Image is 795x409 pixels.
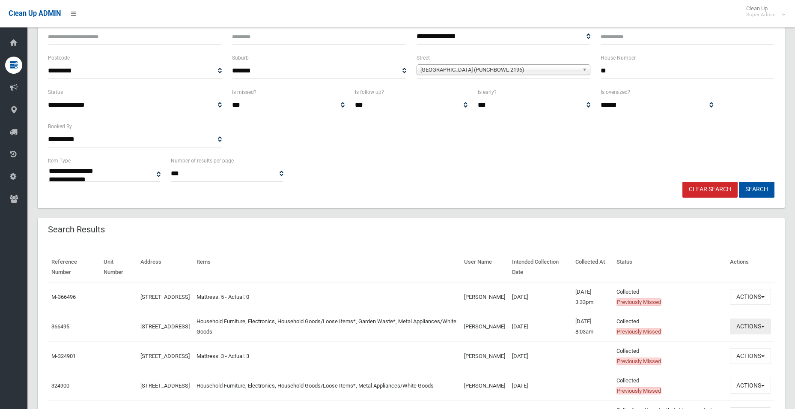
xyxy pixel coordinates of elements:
[417,53,430,63] label: Street
[616,298,661,306] span: Previously Missed
[613,341,727,371] td: Collected
[616,358,661,365] span: Previously Missed
[616,387,661,394] span: Previously Missed
[232,87,256,97] label: Is missed?
[193,253,461,282] th: Items
[48,156,71,165] label: Item Type
[616,328,661,335] span: Previously Missed
[48,87,63,97] label: Status
[48,53,70,63] label: Postcode
[682,182,738,198] a: Clear Search
[509,341,572,371] td: [DATE]
[730,378,771,394] button: Actions
[727,253,774,282] th: Actions
[232,53,249,63] label: Suburb
[51,382,69,389] a: 324900
[730,319,771,334] button: Actions
[140,382,190,389] a: [STREET_ADDRESS]
[137,253,193,282] th: Address
[140,353,190,359] a: [STREET_ADDRESS]
[572,282,613,312] td: [DATE] 3:33pm
[509,253,572,282] th: Intended Collection Date
[742,5,784,18] span: Clean Up
[420,65,579,75] span: [GEOGRAPHIC_DATA] (PUNCHBOWL 2196)
[461,312,509,341] td: [PERSON_NAME]
[9,9,61,18] span: Clean Up ADMIN
[746,12,776,18] small: Super Admin
[171,156,234,165] label: Number of results per page
[461,282,509,312] td: [PERSON_NAME]
[601,53,636,63] label: House Number
[51,294,76,300] a: M-366496
[193,341,461,371] td: Mattress: 3 - Actual: 3
[572,312,613,341] td: [DATE] 8:03am
[48,253,100,282] th: Reference Number
[38,221,115,238] header: Search Results
[601,87,630,97] label: Is oversized?
[355,87,384,97] label: Is follow up?
[509,282,572,312] td: [DATE]
[509,312,572,341] td: [DATE]
[193,371,461,400] td: Household Furniture, Electronics, Household Goods/Loose Items*, Metal Appliances/White Goods
[461,371,509,400] td: [PERSON_NAME]
[730,348,771,364] button: Actions
[140,323,190,330] a: [STREET_ADDRESS]
[51,323,69,330] a: 366495
[51,353,76,359] a: M-324901
[613,371,727,400] td: Collected
[461,341,509,371] td: [PERSON_NAME]
[193,312,461,341] td: Household Furniture, Electronics, Household Goods/Loose Items*, Garden Waste*, Metal Appliances/W...
[509,371,572,400] td: [DATE]
[613,282,727,312] td: Collected
[140,294,190,300] a: [STREET_ADDRESS]
[193,282,461,312] td: Mattress: 5 - Actual: 0
[730,289,771,305] button: Actions
[572,253,613,282] th: Collected At
[613,253,727,282] th: Status
[461,253,509,282] th: User Name
[613,312,727,341] td: Collected
[478,87,497,97] label: Is early?
[100,253,137,282] th: Unit Number
[739,182,774,198] button: Search
[48,122,72,131] label: Booked By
